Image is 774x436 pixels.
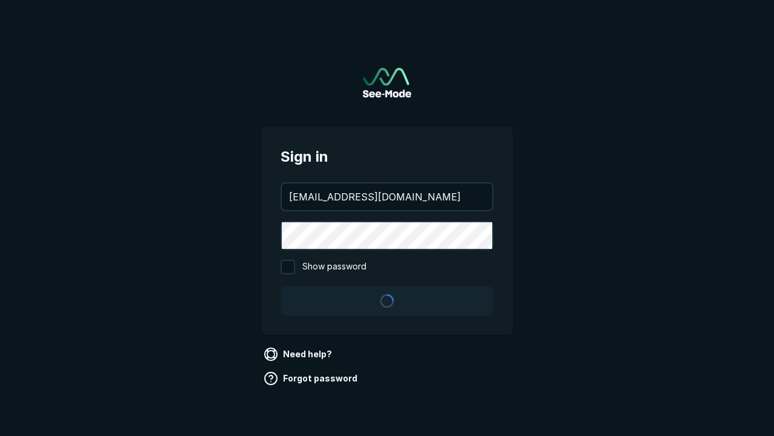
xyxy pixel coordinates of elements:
input: your@email.com [282,183,492,210]
span: Show password [302,260,366,274]
img: See-Mode Logo [363,68,411,97]
a: Go to sign in [363,68,411,97]
span: Sign in [281,146,493,168]
a: Need help? [261,345,337,364]
a: Forgot password [261,369,362,388]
